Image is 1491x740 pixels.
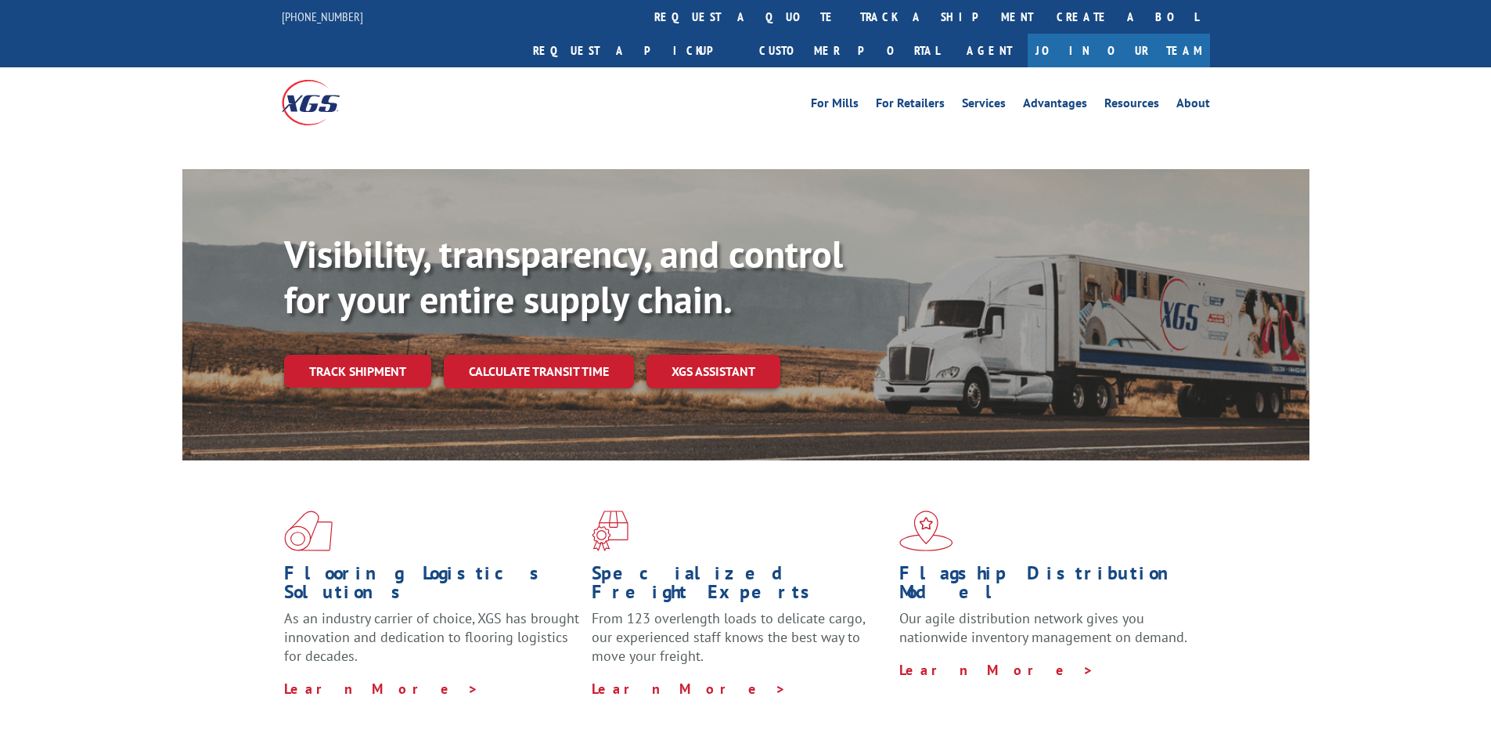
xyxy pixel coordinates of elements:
img: xgs-icon-total-supply-chain-intelligence-red [284,511,333,551]
a: Calculate transit time [444,355,634,388]
a: Track shipment [284,355,431,388]
a: Resources [1104,97,1159,114]
a: Advantages [1023,97,1087,114]
a: Join Our Team [1028,34,1210,67]
a: [PHONE_NUMBER] [282,9,363,24]
a: For Retailers [876,97,945,114]
img: xgs-icon-focused-on-flooring-red [592,511,628,551]
a: For Mills [811,97,859,114]
h1: Specialized Freight Experts [592,564,888,609]
a: Request a pickup [521,34,747,67]
span: Our agile distribution network gives you nationwide inventory management on demand. [899,609,1187,646]
h1: Flagship Distribution Model [899,564,1195,609]
a: Customer Portal [747,34,951,67]
img: xgs-icon-flagship-distribution-model-red [899,511,953,551]
a: Agent [951,34,1028,67]
a: Learn More > [284,680,479,698]
a: Learn More > [899,661,1094,679]
a: Services [962,97,1006,114]
a: Learn More > [592,680,787,698]
a: XGS ASSISTANT [646,355,780,388]
h1: Flooring Logistics Solutions [284,564,580,609]
b: Visibility, transparency, and control for your entire supply chain. [284,229,843,323]
a: About [1176,97,1210,114]
span: As an industry carrier of choice, XGS has brought innovation and dedication to flooring logistics... [284,609,579,665]
p: From 123 overlength loads to delicate cargo, our experienced staff knows the best way to move you... [592,609,888,679]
